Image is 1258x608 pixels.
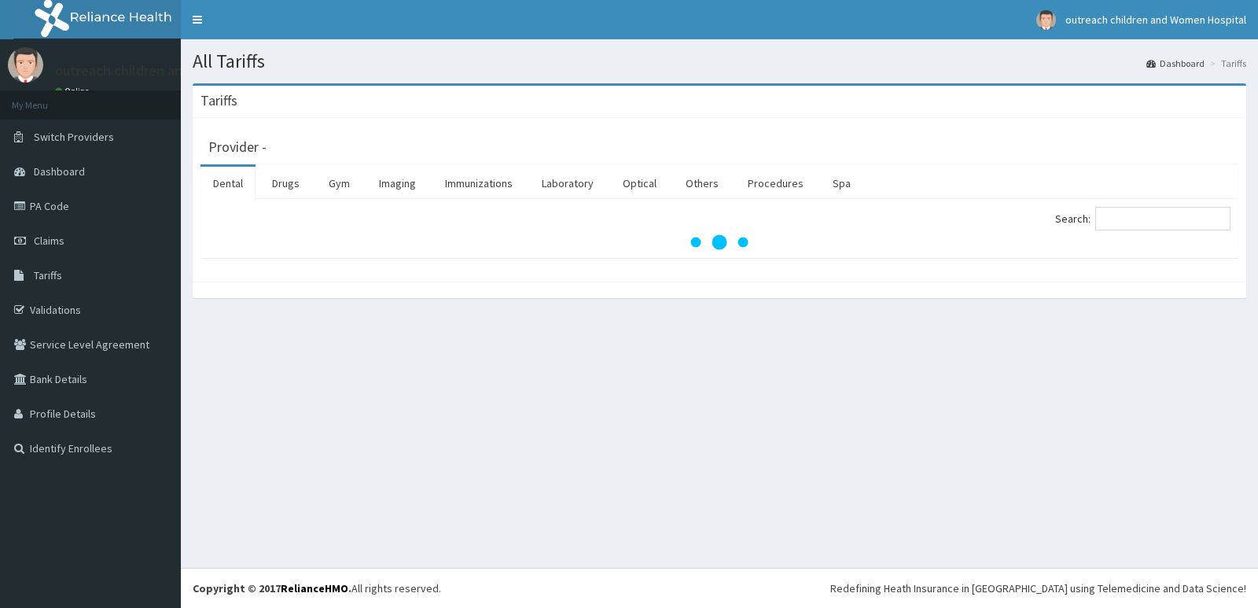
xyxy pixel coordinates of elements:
[55,86,93,97] a: Online
[1206,57,1246,70] li: Tariffs
[432,167,525,200] a: Immunizations
[8,47,43,83] img: User Image
[1146,57,1205,70] a: Dashboard
[200,167,256,200] a: Dental
[55,64,294,78] p: outreach children and Women Hospital
[1055,207,1230,230] label: Search:
[34,268,62,282] span: Tariffs
[193,581,351,595] strong: Copyright © 2017 .
[820,167,863,200] a: Spa
[1095,207,1230,230] input: Search:
[34,164,85,179] span: Dashboard
[34,130,114,144] span: Switch Providers
[181,568,1258,608] footer: All rights reserved.
[1065,13,1246,27] span: outreach children and Women Hospital
[830,580,1246,596] div: Redefining Heath Insurance in [GEOGRAPHIC_DATA] using Telemedicine and Data Science!
[366,167,429,200] a: Imaging
[1036,10,1056,30] img: User Image
[316,167,362,200] a: Gym
[281,581,348,595] a: RelianceHMO
[259,167,312,200] a: Drugs
[208,140,267,154] h3: Provider -
[34,234,64,248] span: Claims
[193,51,1246,72] h1: All Tariffs
[673,167,731,200] a: Others
[200,94,237,108] h3: Tariffs
[529,167,606,200] a: Laboratory
[688,211,751,274] svg: audio-loading
[610,167,669,200] a: Optical
[735,167,816,200] a: Procedures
